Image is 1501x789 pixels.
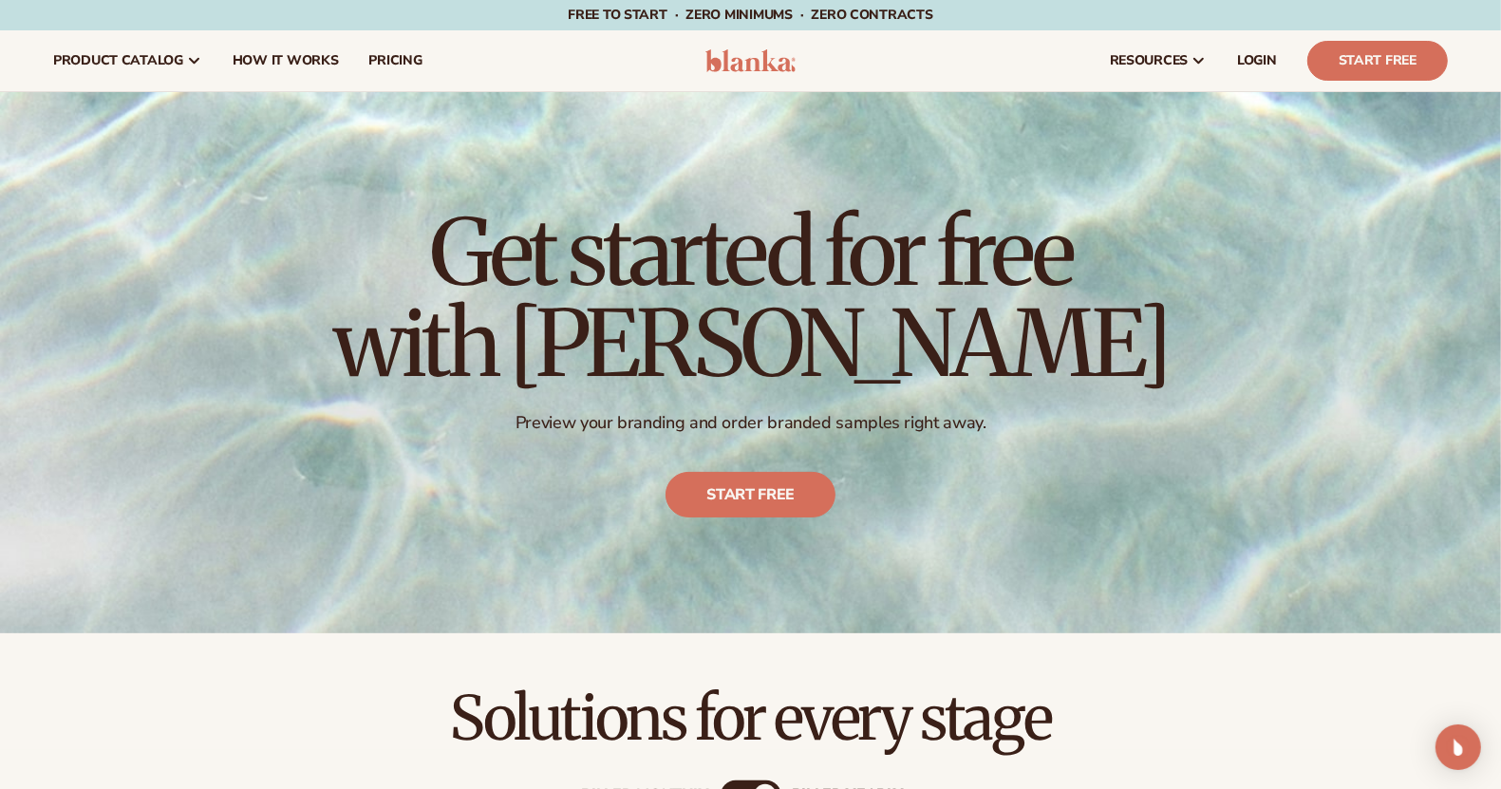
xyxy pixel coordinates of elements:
[38,30,217,91] a: product catalog
[333,412,1169,434] p: Preview your branding and order branded samples right away.
[568,6,932,24] span: Free to start · ZERO minimums · ZERO contracts
[53,53,183,68] span: product catalog
[705,49,796,72] img: logo
[1237,53,1277,68] span: LOGIN
[53,686,1448,750] h2: Solutions for every stage
[217,30,354,91] a: How It Works
[1307,41,1448,81] a: Start Free
[1110,53,1188,68] span: resources
[1435,724,1481,770] div: Open Intercom Messenger
[233,53,339,68] span: How It Works
[1222,30,1292,91] a: LOGIN
[353,30,437,91] a: pricing
[666,473,835,518] a: Start free
[1095,30,1222,91] a: resources
[368,53,422,68] span: pricing
[333,207,1169,389] h1: Get started for free with [PERSON_NAME]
